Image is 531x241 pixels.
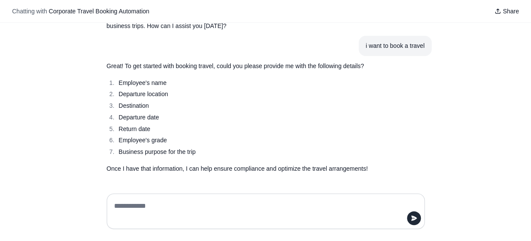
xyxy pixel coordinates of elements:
p: Once I have that information, I can help ensure compliance and optimize the travel arrangements! [107,164,383,174]
li: Employee's name [116,78,383,88]
li: Departure location [116,89,383,99]
li: Employee's grade [116,135,383,145]
span: Corporate Travel Booking Automation [49,8,149,15]
section: Response [100,56,390,179]
span: Chatting with [12,7,47,16]
button: Chatting with Corporate Travel Booking Automation [9,5,153,17]
button: Share [491,5,522,17]
p: Great! To get started with booking travel, could you please provide me with the following details? [107,61,383,71]
div: i want to book a travel [366,41,424,51]
section: User message [359,36,431,56]
li: Departure date [116,113,383,122]
li: Return date [116,124,383,134]
li: Business purpose for the trip [116,147,383,157]
span: Share [503,7,519,16]
li: Destination [116,101,383,111]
